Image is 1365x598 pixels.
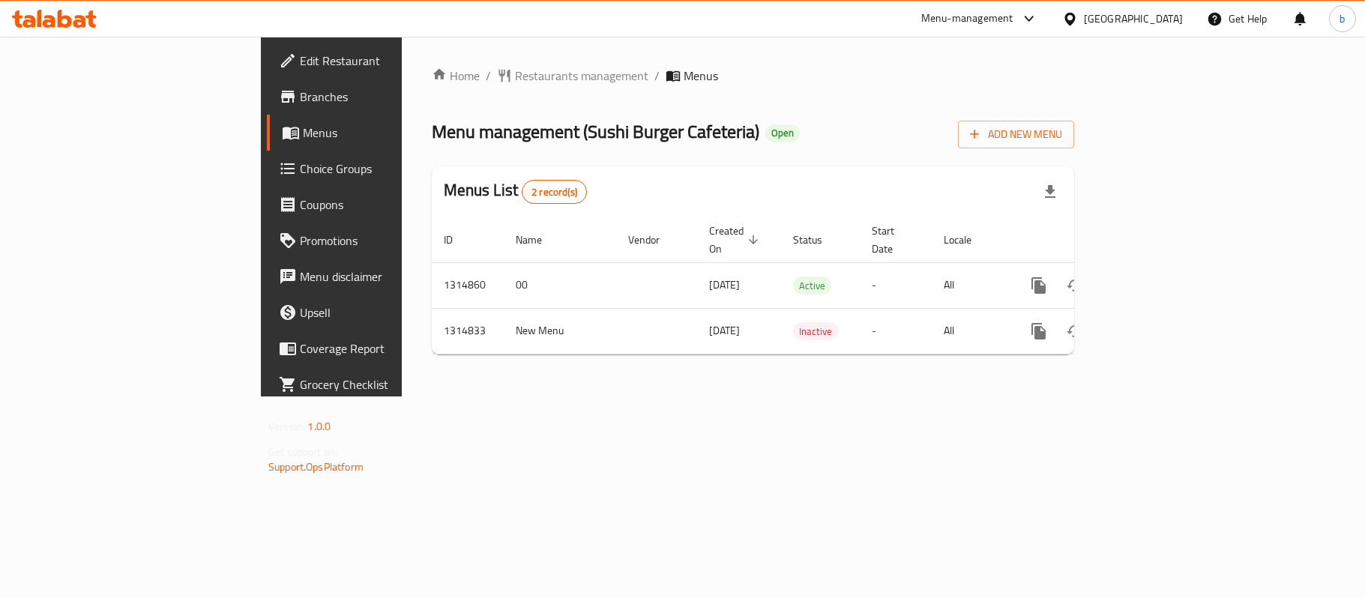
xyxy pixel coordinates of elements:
[932,308,1009,354] td: All
[793,231,842,249] span: Status
[267,79,489,115] a: Branches
[300,268,477,286] span: Menu disclaimer
[267,330,489,366] a: Coverage Report
[432,217,1177,354] table: enhanced table
[300,160,477,178] span: Choice Groups
[1057,268,1093,303] button: Change Status
[268,457,364,477] a: Support.OpsPlatform
[515,67,648,85] span: Restaurants management
[872,222,914,258] span: Start Date
[709,321,740,340] span: [DATE]
[684,67,718,85] span: Menus
[944,231,991,249] span: Locale
[267,151,489,187] a: Choice Groups
[267,187,489,223] a: Coupons
[628,231,679,249] span: Vendor
[1032,174,1068,210] div: Export file
[300,232,477,250] span: Promotions
[654,67,660,85] li: /
[268,417,305,436] span: Version:
[958,121,1074,148] button: Add New Menu
[1021,313,1057,349] button: more
[921,10,1013,28] div: Menu-management
[300,196,477,214] span: Coupons
[444,231,472,249] span: ID
[267,366,489,402] a: Grocery Checklist
[267,115,489,151] a: Menus
[860,308,932,354] td: -
[303,124,477,142] span: Menus
[709,275,740,295] span: [DATE]
[793,322,838,340] div: Inactive
[504,308,616,354] td: New Menu
[267,223,489,259] a: Promotions
[765,127,800,139] span: Open
[860,262,932,308] td: -
[516,231,561,249] span: Name
[522,180,587,204] div: Total records count
[1057,313,1093,349] button: Change Status
[932,262,1009,308] td: All
[300,375,477,393] span: Grocery Checklist
[793,323,838,340] span: Inactive
[765,124,800,142] div: Open
[432,67,1074,85] nav: breadcrumb
[268,442,337,462] span: Get support on:
[300,52,477,70] span: Edit Restaurant
[793,277,831,295] span: Active
[267,259,489,295] a: Menu disclaimer
[307,417,331,436] span: 1.0.0
[1009,217,1177,263] th: Actions
[970,125,1062,144] span: Add New Menu
[1021,268,1057,303] button: more
[709,222,763,258] span: Created On
[432,115,759,148] span: Menu management ( Sushi Burger Cafeteria )
[267,43,489,79] a: Edit Restaurant
[522,185,586,199] span: 2 record(s)
[300,88,477,106] span: Branches
[1340,10,1345,27] span: b
[267,295,489,330] a: Upsell
[300,339,477,357] span: Coverage Report
[444,179,587,204] h2: Menus List
[1084,10,1183,27] div: [GEOGRAPHIC_DATA]
[300,303,477,321] span: Upsell
[504,262,616,308] td: 00
[497,67,648,85] a: Restaurants management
